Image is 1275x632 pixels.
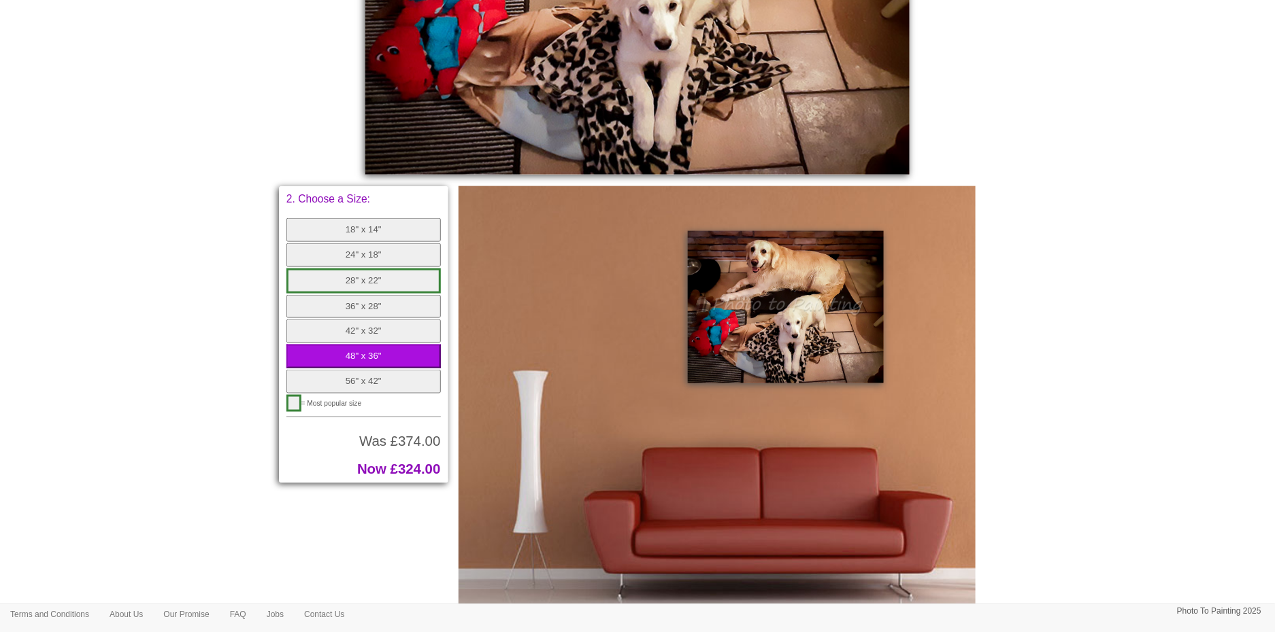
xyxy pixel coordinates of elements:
a: Contact Us [294,604,354,625]
a: About Us [99,604,153,625]
img: Painting [688,231,884,383]
button: 42" x 32" [286,319,441,343]
span: = Most popular size [301,400,362,407]
a: Our Promise [153,604,219,625]
button: 48" x 36" [286,345,441,368]
p: Photo To Painting 2025 [1177,604,1261,618]
button: 24" x 18" [286,243,441,267]
button: 18" x 14" [286,218,441,242]
button: 56" x 42" [286,370,441,393]
span: Now [357,461,386,476]
a: FAQ [220,604,256,625]
span: £324.00 [391,461,441,476]
img: Please click the buttons to see your painting on the wall [459,186,976,631]
p: 2. Choose a Size: [286,194,441,205]
button: 28" x 22" [286,268,441,294]
button: 36" x 28" [286,295,441,319]
a: Jobs [256,604,294,625]
span: Was £374.00 [359,434,440,449]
